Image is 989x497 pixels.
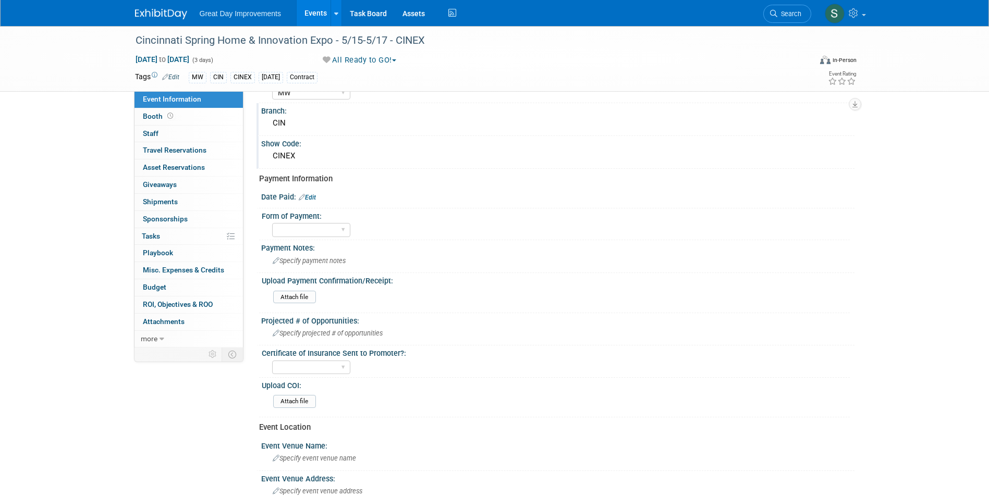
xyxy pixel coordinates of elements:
[269,115,847,131] div: CIN
[750,54,857,70] div: Event Format
[135,9,187,19] img: ExhibitDay
[820,56,831,64] img: Format-Inperson.png
[135,228,243,245] a: Tasks
[143,95,201,103] span: Event Information
[143,266,224,274] span: Misc. Expenses & Credits
[763,5,811,23] a: Search
[132,31,796,50] div: Cincinnati Spring Home & Innovation Expo - 5/15-5/17 - CINEX
[141,334,157,343] span: more
[135,159,243,176] a: Asset Reservations
[262,273,850,286] div: Upload Payment Confirmation/Receipt:
[273,257,346,265] span: Specify payment notes
[135,331,243,347] a: more
[135,71,179,83] td: Tags
[135,142,243,159] a: Travel Reservations
[273,329,383,337] span: Specify projected # of opportunities
[319,55,400,66] button: All Ready to GO!
[261,240,854,253] div: Payment Notes:
[259,422,847,433] div: Event Location
[262,378,850,391] div: Upload COI:
[299,194,316,201] a: Edit
[222,347,243,361] td: Toggle Event Tabs
[262,208,850,221] div: Form of Payment:
[259,72,283,83] div: [DATE]
[135,126,243,142] a: Staff
[261,103,854,116] div: Branch:
[162,73,179,81] a: Edit
[135,194,243,210] a: Shipments
[135,314,243,330] a: Attachments
[135,262,243,279] a: Misc. Expenses & Credits
[261,438,854,451] div: Event Venue Name:
[261,313,854,326] div: Projected # of Opportunities:
[261,189,854,203] div: Date Paid:
[143,215,188,223] span: Sponsorships
[273,454,356,462] span: Specify event venue name
[269,148,847,164] div: CINEX
[189,72,206,83] div: MW
[143,317,185,326] span: Attachments
[204,347,222,361] td: Personalize Event Tab Strip
[825,4,845,23] img: Sha'Nautica Sales
[135,211,243,228] a: Sponsorships
[261,136,854,149] div: Show Code:
[143,163,205,171] span: Asset Reservations
[143,180,177,189] span: Giveaways
[262,345,850,358] div: Certificate of Insurance Sent to Promoter?:
[135,91,243,108] a: Event Information
[135,177,243,193] a: Giveaways
[143,129,158,138] span: Staff
[135,55,190,64] span: [DATE] [DATE]
[200,9,281,18] span: Great Day Improvements
[143,197,178,206] span: Shipments
[157,55,167,64] span: to
[777,10,801,18] span: Search
[143,112,175,120] span: Booth
[832,56,857,64] div: In-Person
[165,112,175,120] span: Booth not reserved yet
[143,146,206,154] span: Travel Reservations
[828,71,856,77] div: Event Rating
[135,245,243,262] a: Playbook
[143,249,173,257] span: Playbook
[261,471,854,484] div: Event Venue Address:
[135,296,243,313] a: ROI, Objectives & ROO
[210,72,227,83] div: CIN
[142,232,160,240] span: Tasks
[287,72,318,83] div: Contract
[143,283,166,291] span: Budget
[191,57,213,64] span: (3 days)
[135,279,243,296] a: Budget
[259,173,847,184] div: Payment Information
[273,487,362,495] span: Specify event venue address
[143,300,213,308] span: ROI, Objectives & ROO
[135,108,243,125] a: Booth
[230,72,255,83] div: CINEX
